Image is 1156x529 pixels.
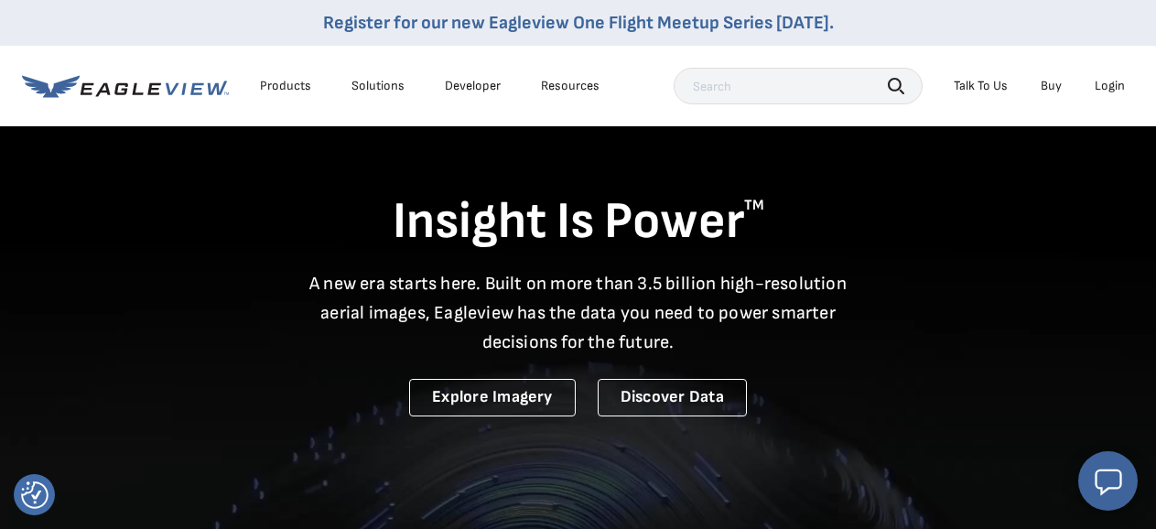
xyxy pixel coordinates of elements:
a: Developer [445,78,501,94]
div: Talk To Us [954,78,1008,94]
sup: TM [744,197,764,214]
input: Search [674,68,923,104]
div: Products [260,78,311,94]
a: Register for our new Eagleview One Flight Meetup Series [DATE]. [323,12,834,34]
div: Solutions [351,78,405,94]
a: Discover Data [598,379,747,416]
button: Open chat window [1078,451,1138,511]
p: A new era starts here. Built on more than 3.5 billion high-resolution aerial images, Eagleview ha... [298,269,859,357]
button: Consent Preferences [21,481,49,509]
a: Buy [1041,78,1062,94]
h1: Insight Is Power [22,190,1134,254]
a: Explore Imagery [409,379,576,416]
img: Revisit consent button [21,481,49,509]
div: Resources [541,78,600,94]
div: Login [1095,78,1125,94]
